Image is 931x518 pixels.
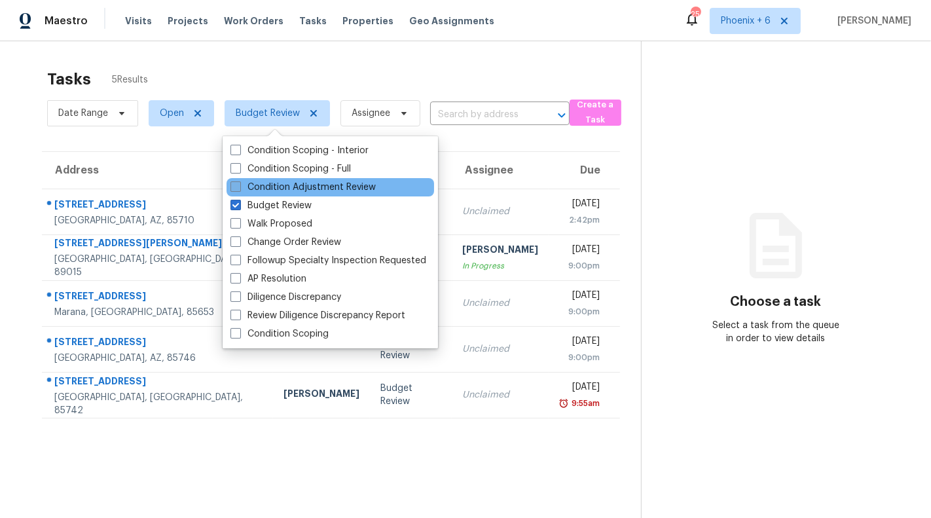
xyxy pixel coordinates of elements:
div: [PERSON_NAME] [462,243,538,259]
div: [GEOGRAPHIC_DATA], AZ, 85710 [54,214,263,227]
div: Marana, [GEOGRAPHIC_DATA], 85653 [54,306,263,319]
label: Condition Scoping [230,327,329,341]
h3: Choose a task [730,295,821,308]
div: [STREET_ADDRESS] [54,335,263,352]
button: Create a Task [570,100,621,126]
label: Followup Specialty Inspection Requested [230,254,426,267]
div: Budget Review [380,382,441,408]
label: Walk Proposed [230,217,312,231]
div: [PERSON_NAME] [283,387,359,403]
span: Date Range [58,107,108,120]
div: [STREET_ADDRESS][PERSON_NAME] [54,236,263,253]
label: Change Order Review [230,236,341,249]
button: Open [553,106,571,124]
div: 2:42pm [559,213,600,227]
div: Select a task from the queue in order to view details [708,319,843,345]
span: Work Orders [224,14,283,28]
h2: Tasks [47,73,91,86]
div: [GEOGRAPHIC_DATA], [GEOGRAPHIC_DATA], 85742 [54,391,263,417]
span: Properties [342,14,393,28]
div: [DATE] [559,380,600,397]
div: 9:00pm [559,259,600,272]
div: [DATE] [559,243,600,259]
label: AP Resolution [230,272,306,286]
div: [DATE] [559,197,600,213]
span: Geo Assignments [409,14,494,28]
label: Diligence Discrepancy [230,291,341,304]
span: Create a Task [576,98,614,128]
span: Visits [125,14,152,28]
label: Condition Adjustment Review [230,181,376,194]
span: Projects [168,14,208,28]
span: Maestro [45,14,88,28]
span: Open [160,107,184,120]
span: Tasks [299,16,327,26]
span: 5 Results [112,73,148,86]
div: Unclaimed [462,388,538,401]
th: Due [549,152,620,189]
div: Budget Review [380,336,441,362]
span: Assignee [352,107,390,120]
div: 9:55am [569,397,600,410]
span: [PERSON_NAME] [832,14,911,28]
label: Condition Scoping - Interior [230,144,369,157]
div: [GEOGRAPHIC_DATA], AZ, 85746 [54,352,263,365]
th: Address [42,152,273,189]
img: Overdue Alarm Icon [558,397,569,410]
div: [STREET_ADDRESS] [54,198,263,214]
div: [DATE] [559,289,600,305]
label: Condition Scoping - Full [230,162,351,176]
div: 9:00pm [559,305,600,318]
div: [DATE] [559,335,600,351]
span: Budget Review [236,107,300,120]
label: Budget Review [230,199,312,212]
label: Review Diligence Discrepancy Report [230,309,405,322]
div: Unclaimed [462,342,538,356]
div: 25 [691,8,700,21]
input: Search by address [430,105,533,125]
div: In Progress [462,259,538,272]
div: [STREET_ADDRESS] [54,375,263,391]
div: Unclaimed [462,205,538,218]
div: 9:00pm [559,351,600,364]
div: [GEOGRAPHIC_DATA], [GEOGRAPHIC_DATA], 89015 [54,253,263,279]
div: [STREET_ADDRESS] [54,289,263,306]
span: Phoenix + 6 [721,14,771,28]
div: Unclaimed [462,297,538,310]
th: Assignee [452,152,549,189]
